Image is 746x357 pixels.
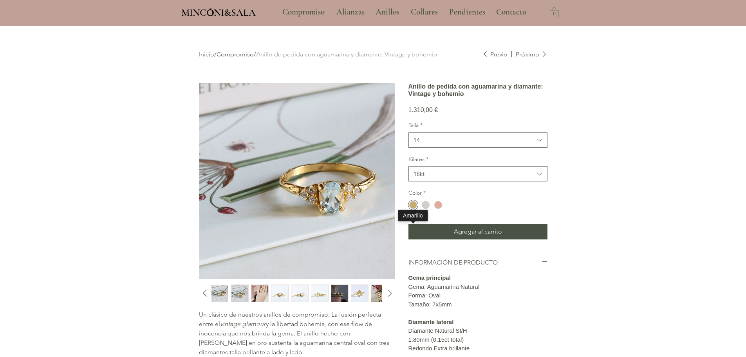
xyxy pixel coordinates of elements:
[217,51,254,58] a: Compromiso
[403,212,423,219] div: Amarillo
[291,285,308,302] img: Miniatura: Anillo de pedida con aguamarina y diamante: Vintage y bohemio
[278,2,329,22] p: Compromiso
[331,285,349,302] div: 7 / 13
[408,156,547,163] label: Kilates
[408,283,547,292] p: Gema: Aguamarina Natural
[199,310,395,357] p: Un clásico de nuestros anillos de compromiso. La fusión perfecta entre el y la libertad bohemia, ...
[384,287,394,299] button: Diapositiva siguiente
[207,8,214,16] img: Minconi Sala
[181,5,256,18] a: MINCONI&SALA
[408,274,451,281] strong: Gema principal
[414,170,424,178] div: 18kt
[443,2,490,22] a: Pendientes
[211,285,228,302] img: Miniatura: Anillo de pedida con aguamarina y diamante: Vintage y bohemio
[271,285,289,302] button: Miniatura: Anillo de pedida con aguamarina y diamante: Vintage y bohemio
[351,285,368,302] img: Miniatura: Anillo de pedida con aguamarina y diamante: Vintage y bohemio
[351,285,368,302] button: Miniatura: Anillo de pedida con aguamarina y diamante: Vintage y bohemio
[220,320,266,328] em: vintage glamour
[408,132,547,148] button: Talla
[482,50,508,59] a: Previo
[331,285,348,302] img: Miniatura: Anillo de pedida con aguamarina y diamante: Vintage y bohemio
[408,121,547,129] label: Talla
[291,285,309,302] div: 5 / 13
[408,291,547,300] p: Forma: Oval
[331,2,370,22] a: Alianzas
[370,2,405,22] a: Anillos
[553,11,556,17] text: 0
[231,285,249,302] button: Miniatura: Anillo de pedida con aguamarina y diamante: Vintage y bohemio
[211,285,229,302] div: 1 / 13
[492,2,530,22] p: Contacto
[332,2,368,22] p: Alianzas
[181,7,256,18] span: MINCONI&SALA
[271,285,288,302] img: Miniatura: Anillo de pedida con aguamarina y diamante: Vintage y bohemio
[251,285,268,302] img: Miniatura: Anillo de pedida con aguamarina y diamante: Vintage y bohemio
[550,7,559,17] a: Carrito con 0 ítems
[372,2,403,22] p: Anillos
[256,51,437,58] a: Anillo de pedida con aguamarina y diamante: Vintage y bohemio
[408,258,542,267] h2: INFORMACIÓN DE PRODUCTO
[371,285,388,302] img: Miniatura: Anillo de pedida con aguamarina y diamante: Vintage y bohemio
[511,50,547,59] a: Próximo
[408,166,547,181] button: Kilates
[408,344,547,353] p: Redondo Extra brillante
[311,285,328,302] img: Miniatura: Anillo de pedida con aguamarina y diamante: Vintage y bohemio
[261,2,548,22] nav: Sitio
[351,285,368,302] div: 8 / 13
[407,2,442,22] p: Collares
[408,224,547,239] button: Agregar al carrito
[490,2,533,22] a: Contacto
[271,285,289,302] div: 4 / 13
[291,285,309,302] button: Miniatura: Anillo de pedida con aguamarina y diamante: Vintage y bohemio
[371,285,388,302] div: 9 / 13
[199,83,396,279] button: Anillo de pedida con aguamarina y diamante: Vintage y bohemioAgrandar
[251,285,269,302] button: Miniatura: Anillo de pedida con aguamarina y diamante: Vintage y bohemio
[371,285,388,302] button: Miniatura: Anillo de pedida con aguamarina y diamante: Vintage y bohemio
[199,51,214,58] a: Inicio
[445,2,489,22] p: Pendientes
[331,285,349,302] button: Miniatura: Anillo de pedida con aguamarina y diamante: Vintage y bohemio
[408,189,426,197] legend: Color
[408,335,547,344] p: 1.80mm (0.15ct total)
[405,2,443,22] a: Collares
[199,287,209,299] button: Diapositiva anterior
[199,83,395,279] img: Anillo de pedida con aguamarina y diamante: Vintage y bohemio
[311,285,329,302] button: Miniatura: Anillo de pedida con aguamarina y diamante: Vintage y bohemio
[454,227,502,236] span: Agregar al carrito
[408,107,438,113] span: 1.310,00 €
[311,285,329,302] div: 6 / 13
[408,326,547,335] p: Diamante Natural SI/H
[251,285,269,302] div: 3 / 13
[408,83,547,98] h1: Anillo de pedida con aguamarina y diamante: Vintage y bohemio
[408,300,547,309] p: Tamaño: 7x5mm
[231,285,248,302] img: Miniatura: Anillo de pedida con aguamarina y diamante: Vintage y bohemio
[408,258,547,267] button: INFORMACIÓN DE PRODUCTO
[199,50,482,59] div: / /
[408,319,454,325] strong: Diamante lateral
[276,2,331,22] a: Compromiso
[231,285,249,302] div: 2 / 13
[414,136,420,144] div: 14
[211,285,229,302] button: Miniatura: Anillo de pedida con aguamarina y diamante: Vintage y bohemio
